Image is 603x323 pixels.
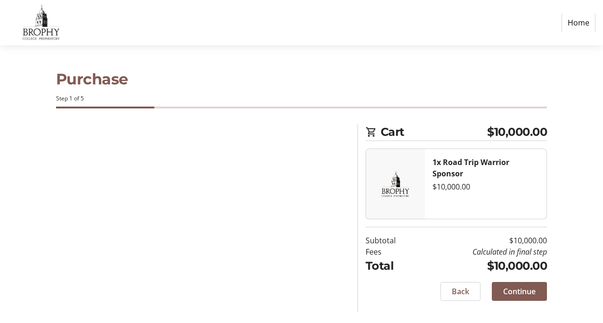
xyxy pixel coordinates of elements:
div: $10,000.00 [432,181,539,192]
strong: 1x Road Trip Warrior Sponsor [432,157,509,179]
span: Back [452,286,469,297]
span: Cart [381,124,488,141]
td: Calculated in final step [418,246,547,257]
a: Home [562,14,595,32]
img: Brophy College Preparatory 's Logo [8,4,74,41]
img: Road Trip Warrior Sponsor [366,149,425,219]
td: Fees [366,246,418,257]
button: Continue [492,282,547,301]
td: Subtotal [366,235,418,246]
td: $10,000.00 [418,235,547,246]
div: Step 1 of 5 [56,94,547,103]
td: $10,000.00 [418,257,547,274]
span: Continue [503,286,536,297]
h1: Purchase [56,68,547,91]
td: Total [366,257,418,274]
button: Back [440,282,481,301]
span: $10,000.00 [487,124,547,141]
